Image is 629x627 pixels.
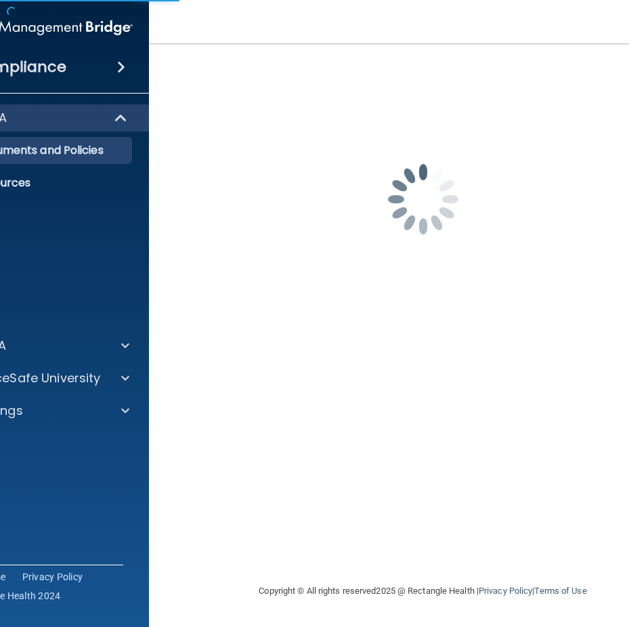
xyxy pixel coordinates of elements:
[479,586,532,596] a: Privacy Policy
[22,570,83,584] a: Privacy Policy
[534,586,586,596] a: Terms of Use
[355,132,491,267] img: spinner.e123f6fc.gif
